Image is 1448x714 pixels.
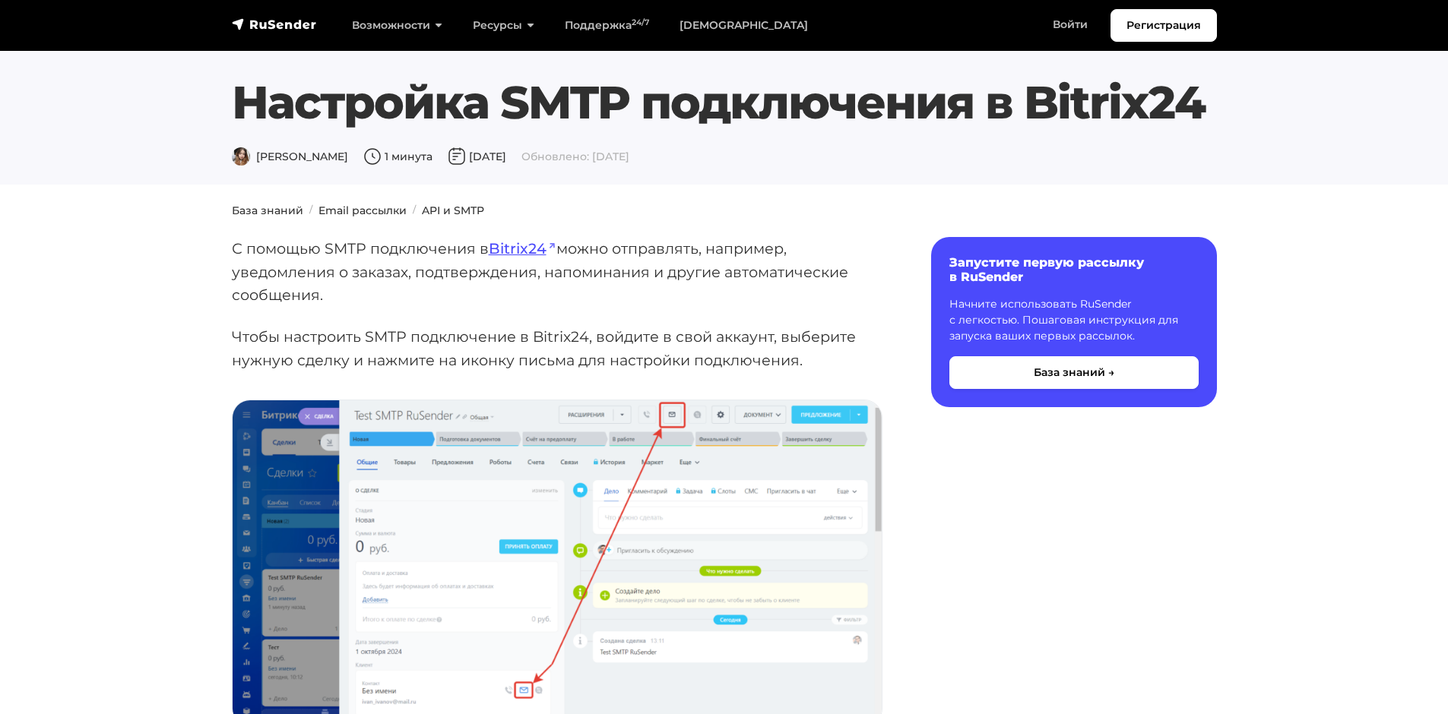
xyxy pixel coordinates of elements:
a: Регистрация [1111,9,1217,42]
span: Обновлено: [DATE] [521,150,629,163]
a: Запустите первую рассылку в RuSender Начните использовать RuSender с легкостью. Пошаговая инструк... [931,237,1217,407]
button: База знаний → [949,356,1199,389]
span: [PERSON_NAME] [232,150,348,163]
a: [DEMOGRAPHIC_DATA] [664,10,823,41]
p: Начните использовать RuSender с легкостью. Пошаговая инструкция для запуска ваших первых рассылок. [949,296,1199,344]
nav: breadcrumb [223,203,1226,219]
a: Поддержка24/7 [550,10,664,41]
img: RuSender [232,17,317,32]
a: Ресурсы [458,10,550,41]
h1: Настройка SMTP подключения в Bitrix24 [232,75,1217,130]
a: База знаний [232,204,303,217]
a: Возможности [337,10,458,41]
sup: 24/7 [632,17,649,27]
h6: Запустите первую рассылку в RuSender [949,255,1199,284]
span: [DATE] [448,150,506,163]
a: API и SMTP [422,204,484,217]
a: Bitrix24 [489,239,556,257]
img: Дата публикации [448,147,466,166]
a: Email рассылки [318,204,407,217]
img: Время чтения [363,147,382,166]
p: С помощью SMTP подключения в можно отправлять, например, уведомления о заказах, подтверждения, на... [232,237,882,307]
span: 1 минута [363,150,432,163]
a: Войти [1038,9,1103,40]
p: Чтобы настроить SMTP подключение в Bitrix24, войдите в свой аккаунт, выберите нужную сделку и наж... [232,325,882,371]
